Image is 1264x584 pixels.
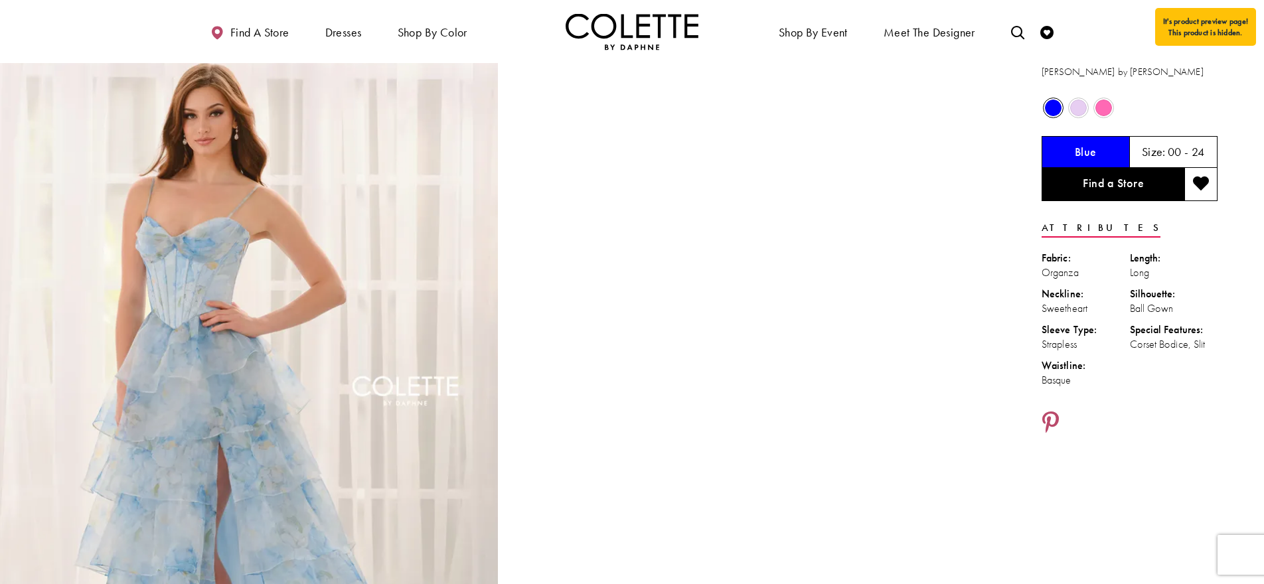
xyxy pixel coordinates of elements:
a: Meet the designer [880,13,979,50]
div: Corset Bodice, Slit [1130,337,1218,352]
span: Shop By Event [779,26,848,39]
div: Blue [1042,96,1065,119]
span: Find a store [230,26,289,39]
div: Organza [1042,265,1130,280]
a: Visit Home Page [566,13,698,50]
a: Attributes [1042,218,1160,238]
div: Ball Gown [1130,301,1218,316]
div: Waistline: [1042,358,1130,373]
span: Shop by color [398,26,467,39]
div: Silhouette: [1130,287,1218,301]
span: Dresses [322,13,365,50]
div: Special Features: [1130,323,1218,337]
a: Toggle search [1008,13,1028,50]
div: Sleeve Type: [1042,323,1130,337]
span: Dresses [325,26,362,39]
div: Lilac [1067,96,1090,119]
h5: 00 - 24 [1168,145,1205,159]
span: Shop by color [394,13,471,50]
div: It's product preview page! This product is hidden. [1155,8,1256,46]
div: Strapless [1042,337,1130,352]
div: Product color controls state depends on size chosen [1042,95,1218,120]
div: Pink [1092,96,1115,119]
div: Length: [1130,251,1218,265]
div: Sweetheart [1042,301,1130,316]
img: Colette by Daphne [566,13,698,50]
a: Find a Store [1042,168,1184,201]
button: Add to wishlist [1184,168,1218,201]
span: Meet the designer [884,26,975,39]
span: Size: [1142,144,1166,159]
div: Basque [1042,373,1130,388]
h3: [PERSON_NAME] by [PERSON_NAME] [1042,64,1218,80]
video: Style CL6123 Colette by Daphne #1 autoplay loop mute video [505,33,1002,282]
div: Fabric: [1042,251,1130,265]
a: Find a store [207,13,292,50]
h5: Chosen color [1075,145,1097,159]
div: Neckline: [1042,287,1130,301]
a: Check Wishlist [1037,13,1057,50]
a: Share using Pinterest - Opens in new tab [1042,411,1060,436]
div: Long [1130,265,1218,280]
span: Shop By Event [775,13,851,50]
